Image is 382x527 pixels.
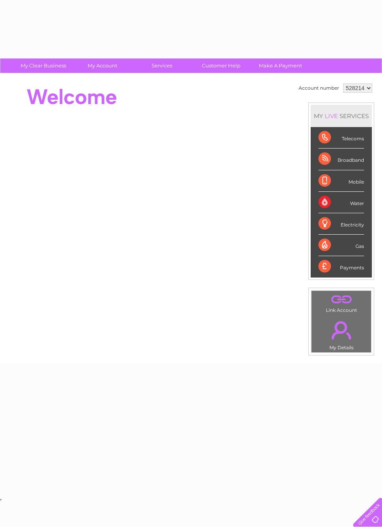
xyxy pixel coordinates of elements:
[71,58,135,73] a: My Account
[297,81,341,95] td: Account number
[189,58,253,73] a: Customer Help
[248,58,313,73] a: Make A Payment
[313,317,369,344] a: .
[318,256,364,277] div: Payments
[11,58,76,73] a: My Clear Business
[323,112,340,120] div: LIVE
[318,213,364,235] div: Electricity
[313,293,369,306] a: .
[311,315,371,353] td: My Details
[318,192,364,213] div: Water
[318,235,364,256] div: Gas
[311,290,371,315] td: Link Account
[130,58,194,73] a: Services
[318,149,364,170] div: Broadband
[311,105,372,127] div: MY SERVICES
[318,127,364,149] div: Telecoms
[318,170,364,192] div: Mobile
